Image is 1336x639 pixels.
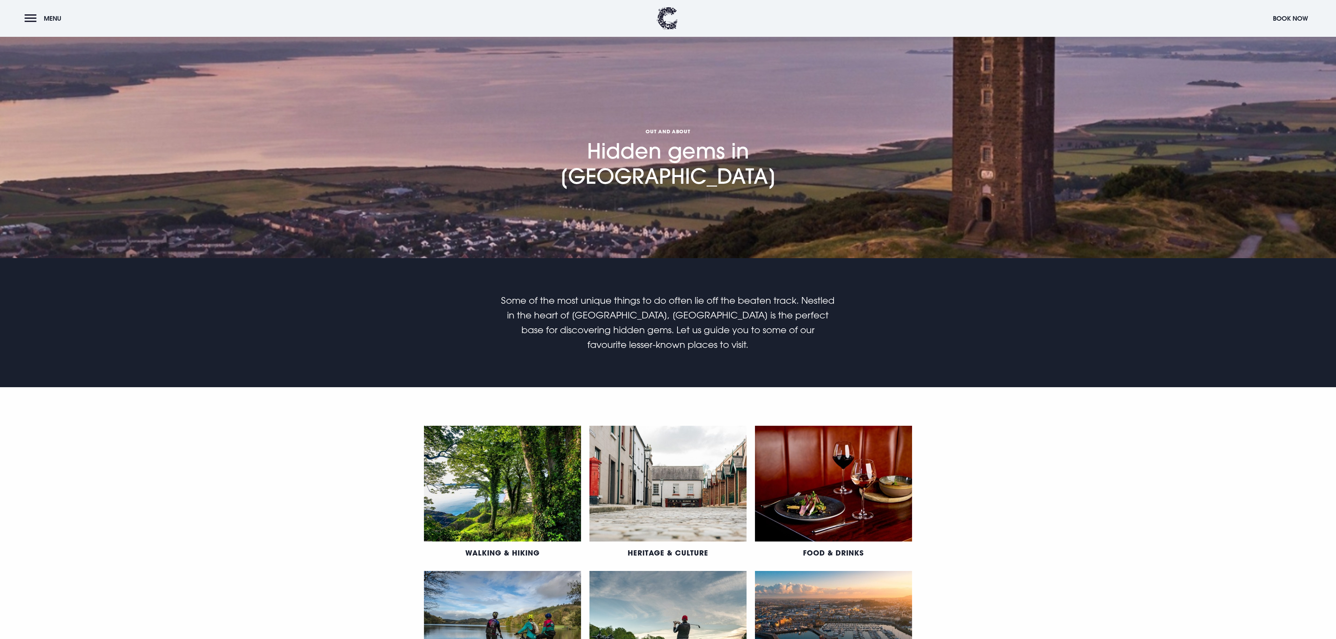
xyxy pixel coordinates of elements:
[657,7,678,30] img: Clandeboye Lodge
[803,548,864,557] a: Food & Drinks
[44,14,61,22] span: Menu
[465,548,540,557] a: Walking & Hiking
[628,548,708,557] a: Heritage & Culture
[25,11,65,26] button: Menu
[528,128,808,135] span: Out and About
[501,293,835,352] p: Some of the most unique things to do often lie off the beaten track. Nestled in the heart of [GEO...
[528,50,808,189] h1: Hidden gems in [GEOGRAPHIC_DATA]
[1269,11,1311,26] button: Book Now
